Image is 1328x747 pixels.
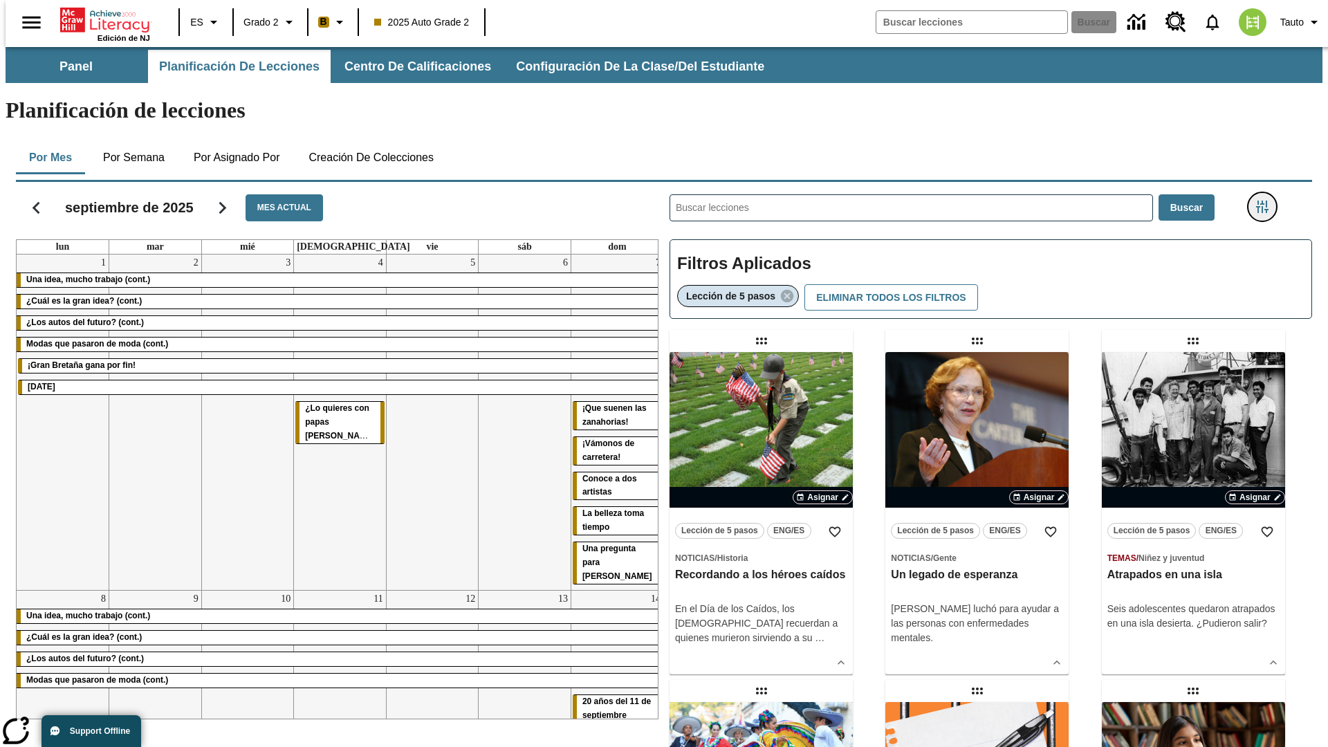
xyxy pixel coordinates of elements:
div: ¿Lo quieres con papas fritas? [295,402,385,443]
div: lesson details [670,352,853,674]
span: B [320,13,327,30]
span: ¡Gran Bretaña gana por fin! [28,360,136,370]
button: Añadir a mis Favoritas [822,519,847,544]
span: ¡Que suenen las zanahorias! [582,403,647,427]
a: 2 de septiembre de 2025 [191,255,201,271]
button: Añadir a mis Favoritas [1038,519,1063,544]
span: Una idea, mucho trabajo (cont.) [26,275,150,284]
span: Support Offline [70,726,130,736]
h2: septiembre de 2025 [65,199,194,216]
a: 12 de septiembre de 2025 [463,591,478,607]
span: Modas que pasaron de moda (cont.) [26,675,168,685]
a: 10 de septiembre de 2025 [278,591,293,607]
span: Una idea, mucho trabajo (cont.) [26,611,150,620]
a: miércoles [237,240,258,254]
span: ¿Cuál es la gran idea? (cont.) [26,632,142,642]
span: ¿Lo quieres con papas fritas? [305,403,380,441]
div: Subbarra de navegación [6,50,777,83]
button: Asignar Elegir fechas [793,490,853,504]
a: viernes [423,240,441,254]
div: Modas que pasaron de moda (cont.) [17,674,663,688]
a: 13 de septiembre de 2025 [555,591,571,607]
button: Perfil/Configuración [1275,10,1328,35]
span: Asignar [1024,491,1055,504]
span: Grado 2 [243,15,279,30]
div: Una idea, mucho trabajo (cont.) [17,273,663,287]
a: 1 de septiembre de 2025 [98,255,109,271]
button: Lección de 5 pasos [891,523,980,539]
span: ¿Cuál es la gran idea? (cont.) [26,296,142,306]
span: Historia [717,553,748,563]
span: Planificación de lecciones [159,59,320,75]
button: Lección de 5 pasos [675,523,764,539]
span: Panel [59,59,93,75]
td: 5 de septiembre de 2025 [386,255,479,590]
div: Lección arrastrable: Recordando a los héroes caídos [750,330,773,352]
div: Seis adolescentes quedaron atrapados en una isla desierta. ¿Pudieron salir? [1107,602,1280,631]
span: Temas [1107,553,1136,563]
a: 7 de septiembre de 2025 [653,255,663,271]
div: Lección arrastrable: ¡Que viva el Cinco de Mayo! [750,680,773,702]
div: Una idea, mucho trabajo (cont.) [17,609,663,623]
h1: Planificación de lecciones [6,98,1322,123]
div: Portada [60,5,150,42]
span: ¿Los autos del futuro? (cont.) [26,654,144,663]
button: Mes actual [246,194,323,221]
span: Modas que pasaron de moda (cont.) [26,339,168,349]
a: Centro de recursos, Se abrirá en una pestaña nueva. [1157,3,1195,41]
a: 8 de septiembre de 2025 [98,591,109,607]
a: 5 de septiembre de 2025 [468,255,478,271]
div: ¡Vámonos de carretera! [573,437,662,465]
span: Asignar [1239,491,1271,504]
a: 4 de septiembre de 2025 [376,255,386,271]
h3: Atrapados en una isla [1107,568,1280,582]
div: Filtros Aplicados [670,239,1312,320]
a: lunes [53,240,72,254]
td: 4 de septiembre de 2025 [294,255,387,590]
span: Día del Trabajo [28,382,55,391]
img: avatar image [1239,8,1266,36]
div: Conoce a dos artistas [573,472,662,500]
div: Lección arrastrable: Atrapados en una isla [1182,330,1204,352]
span: Niñez y juventud [1138,553,1204,563]
button: Por mes [16,141,85,174]
span: Lección de 5 pasos [686,290,775,302]
button: Añadir a mis Favoritas [1255,519,1280,544]
a: Portada [60,6,150,34]
input: Buscar lecciones [670,195,1152,221]
h3: Un legado de esperanza [891,568,1063,582]
a: 9 de septiembre de 2025 [191,591,201,607]
a: 11 de septiembre de 2025 [371,591,385,607]
a: martes [144,240,167,254]
span: ENG/ES [773,524,804,538]
button: Panel [7,50,145,83]
div: [PERSON_NAME] luchó para ayudar a las personas con enfermedades mentales. [891,602,1063,645]
button: Grado: Grado 2, Elige un grado [238,10,303,35]
a: Centro de información [1119,3,1157,41]
td: 3 de septiembre de 2025 [201,255,294,590]
button: Eliminar todos los filtros [804,284,977,311]
div: ¿Cuál es la gran idea? (cont.) [17,631,663,645]
button: Regresar [19,190,54,225]
div: La belleza toma tiempo [573,507,662,535]
div: ¿Los autos del futuro? (cont.) [17,316,663,330]
div: Lección arrastrable: La libertad de escribir [966,680,988,702]
a: Notificaciones [1195,4,1230,40]
span: / [931,553,933,563]
span: Gente [933,553,957,563]
span: Lección de 5 pasos [897,524,974,538]
span: ¡Vámonos de carretera! [582,439,634,462]
span: Centro de calificaciones [344,59,491,75]
span: … [815,632,824,643]
div: ¡Gran Bretaña gana por fin! [18,359,662,373]
button: Planificación de lecciones [148,50,331,83]
button: Ver más [831,652,851,673]
button: Menú lateral de filtros [1248,193,1276,221]
td: 7 de septiembre de 2025 [571,255,663,590]
span: Tema: Noticias/Historia [675,551,847,565]
button: Lenguaje: ES, Selecciona un idioma [184,10,228,35]
div: ¿Los autos del futuro? (cont.) [17,652,663,666]
td: 6 de septiembre de 2025 [479,255,571,590]
span: Tauto [1280,15,1304,30]
span: Conoce a dos artistas [582,474,637,497]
